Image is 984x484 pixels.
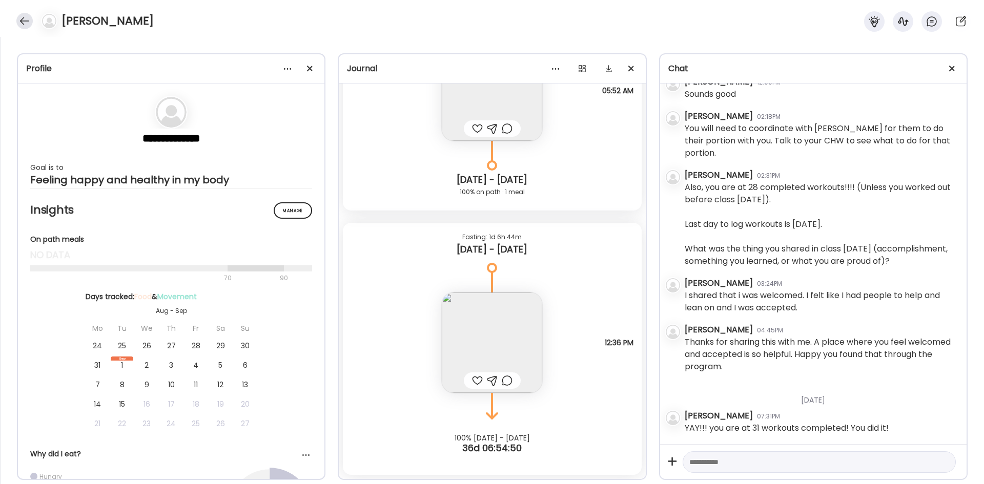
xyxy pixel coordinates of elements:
[30,161,312,174] div: Goal is to
[666,278,680,292] img: bg-avatar-default.svg
[30,249,312,261] div: no data
[685,110,753,122] div: [PERSON_NAME]
[685,422,889,434] div: YAY!!! you are at 31 workouts completed! You did it!
[160,395,182,413] div: 17
[234,376,256,393] div: 13
[685,88,736,100] div: Sounds good
[209,415,232,432] div: 26
[685,181,958,267] div: Also, you are at 28 completed workouts!!!! (Unless you worked out before class [DATE]). Last day ...
[234,337,256,354] div: 30
[685,169,753,181] div: [PERSON_NAME]
[111,356,133,361] div: Sep
[234,415,256,432] div: 27
[42,14,56,28] img: bg-avatar-default.svg
[135,356,158,374] div: 2
[30,174,312,186] div: Feeling happy and healthy in my body
[209,337,232,354] div: 29
[156,97,187,128] img: bg-avatar-default.svg
[111,395,133,413] div: 15
[757,112,781,121] div: 02:18PM
[666,325,680,339] img: bg-avatar-default.svg
[86,356,109,374] div: 31
[160,320,182,337] div: Th
[685,324,753,336] div: [PERSON_NAME]
[234,395,256,413] div: 20
[351,231,633,243] div: Fasting: 1d 6h 44m
[339,442,645,454] div: 36d 06:54:50
[30,234,312,245] div: On path meals
[135,376,158,393] div: 9
[685,336,958,373] div: Thanks for sharing this with me. A place where you feel welcomed and accepted is so helpful. Happ...
[86,320,109,337] div: Mo
[111,320,133,337] div: Tu
[30,202,312,218] h2: Insights
[86,291,257,302] div: Days tracked: &
[30,272,277,284] div: 70
[685,122,958,159] div: You will need to coordinate with [PERSON_NAME] for them to do their portion with you. Talk to you...
[111,415,133,432] div: 22
[184,356,207,374] div: 4
[757,412,780,421] div: 07:31PM
[685,383,958,410] div: [DATE]
[30,449,312,459] div: Why did I eat?
[668,62,958,75] div: Chat
[685,410,753,422] div: [PERSON_NAME]
[86,337,109,354] div: 24
[86,306,257,315] div: Aug - Sep
[160,337,182,354] div: 27
[160,356,182,374] div: 3
[184,320,207,337] div: Fr
[685,277,753,289] div: [PERSON_NAME]
[135,337,158,354] div: 26
[209,376,232,393] div: 12
[351,243,633,256] div: [DATE] - [DATE]
[160,415,182,432] div: 24
[234,320,256,337] div: Su
[347,62,637,75] div: Journal
[184,395,207,413] div: 18
[339,434,645,442] div: 100% [DATE] - [DATE]
[86,376,109,393] div: 7
[757,171,780,180] div: 02:31PM
[279,272,289,284] div: 90
[209,395,232,413] div: 19
[61,13,154,29] h4: [PERSON_NAME]
[234,356,256,374] div: 6
[605,338,633,347] span: 12:36 PM
[135,415,158,432] div: 23
[157,291,197,302] span: Movement
[86,395,109,413] div: 14
[351,186,633,198] div: 100% on path · 1 meal
[111,337,133,354] div: 25
[26,62,316,75] div: Profile
[209,356,232,374] div: 5
[209,320,232,337] div: Sa
[685,289,958,314] div: I shared that i was welcomed. I felt like I had people to help and lean on and I was accepted.
[184,337,207,354] div: 28
[184,415,207,432] div: 25
[442,40,542,141] img: images%2FzFU6FnziHITnHENI0W11WpJHdez1%2FO1AjQMzk6S0jaEtT1N1o%2FphFTTUHhi2uxgMmQfhnk_240
[351,174,633,186] div: [DATE] - [DATE]
[135,320,158,337] div: We
[160,376,182,393] div: 10
[602,86,633,95] span: 05:52 AM
[757,326,783,335] div: 04:45PM
[184,376,207,393] div: 11
[757,279,782,288] div: 03:24PM
[135,395,158,413] div: 16
[111,356,133,374] div: 1
[39,472,62,481] div: Hungry
[274,202,312,219] div: Manage
[86,415,109,432] div: 21
[666,111,680,125] img: bg-avatar-default.svg
[666,411,680,425] img: bg-avatar-default.svg
[666,170,680,184] img: bg-avatar-default.svg
[134,291,152,302] span: Food
[666,77,680,91] img: bg-avatar-default.svg
[442,292,542,393] img: images%2FzFU6FnziHITnHENI0W11WpJHdez1%2F46ljcxKcNdw8oV8l3tUt%2Fk8hUnGwaiQTa8pYaeJtx_240
[111,376,133,393] div: 8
